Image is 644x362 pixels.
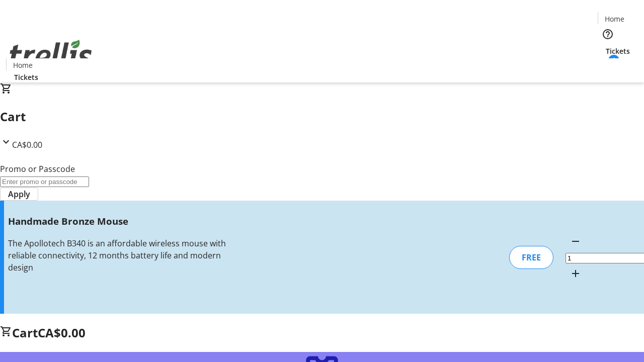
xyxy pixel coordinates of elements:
div: The Apollotech B340 is an affordable wireless mouse with reliable connectivity, 12 months battery... [8,237,228,274]
a: Home [598,14,630,24]
a: Home [7,60,39,70]
span: CA$0.00 [12,139,42,150]
span: Tickets [606,46,630,56]
button: Help [598,24,618,44]
button: Increment by one [566,263,586,284]
a: Tickets [6,72,46,82]
div: FREE [509,246,553,269]
span: Home [605,14,624,24]
a: Tickets [598,46,638,56]
button: Decrement by one [566,231,586,251]
span: Apply [8,188,30,200]
h3: Handmade Bronze Mouse [8,214,228,228]
img: Orient E2E Organization yF9eLbsHH3's Logo [6,29,96,79]
span: Home [13,60,33,70]
span: Tickets [14,72,38,82]
span: CA$0.00 [38,324,86,341]
button: Cart [598,56,618,76]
